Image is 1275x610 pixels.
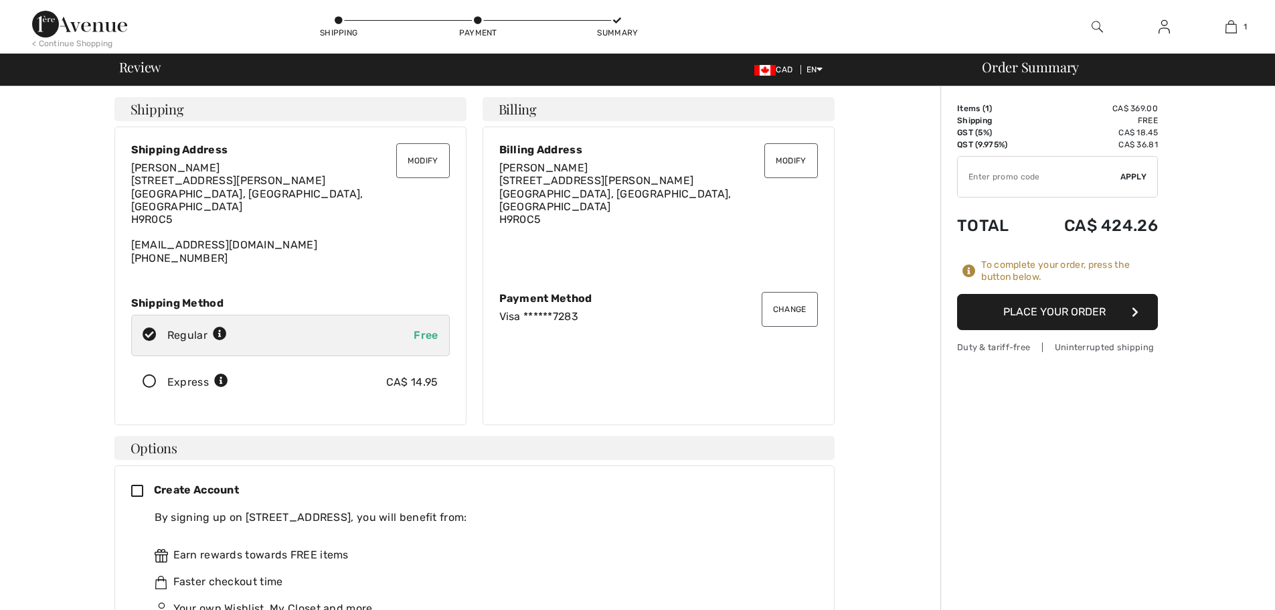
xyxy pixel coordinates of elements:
[764,143,818,178] button: Modify
[131,143,450,156] div: Shipping Address
[985,104,989,113] span: 1
[131,161,220,174] span: [PERSON_NAME]
[155,576,168,589] img: faster.svg
[155,574,807,590] div: Faster checkout time
[386,374,438,390] div: CA$ 14.95
[167,327,227,344] div: Regular
[32,11,127,37] img: 1ère Avenue
[499,174,732,226] span: [STREET_ADDRESS][PERSON_NAME] [GEOGRAPHIC_DATA], [GEOGRAPHIC_DATA], [GEOGRAPHIC_DATA] H9R0C5
[957,115,1029,127] td: Shipping
[155,547,807,563] div: Earn rewards towards FREE items
[1159,19,1170,35] img: My Info
[1029,127,1158,139] td: CA$ 18.45
[155,549,168,562] img: rewards.svg
[499,161,588,174] span: [PERSON_NAME]
[131,297,450,309] div: Shipping Method
[131,174,363,226] span: [STREET_ADDRESS][PERSON_NAME] [GEOGRAPHIC_DATA], [GEOGRAPHIC_DATA], [GEOGRAPHIC_DATA] H9R0C5
[1029,102,1158,115] td: CA$ 369.00
[1029,203,1158,248] td: CA$ 424.26
[1225,19,1237,35] img: My Bag
[155,510,807,526] div: By signing up on [STREET_ADDRESS], you will benefit from:
[319,27,359,39] div: Shipping
[499,102,537,116] span: Billing
[167,374,228,390] div: Express
[119,60,161,74] span: Review
[499,143,818,156] div: Billing Address
[458,27,498,39] div: Payment
[1092,19,1103,35] img: search the website
[1148,19,1181,35] a: Sign In
[762,292,818,327] button: Change
[114,436,835,460] h4: Options
[396,143,450,178] button: Modify
[806,65,823,74] span: EN
[957,203,1029,248] td: Total
[754,65,798,74] span: CAD
[414,329,438,341] span: Free
[131,102,184,116] span: Shipping
[957,341,1158,354] div: Duty & tariff-free | Uninterrupted shipping
[1029,139,1158,151] td: CA$ 36.81
[1198,19,1264,35] a: 1
[597,27,637,39] div: Summary
[1244,21,1247,33] span: 1
[966,60,1267,74] div: Order Summary
[499,292,818,305] div: Payment Method
[957,294,1158,330] button: Place Your Order
[1120,171,1147,183] span: Apply
[754,65,776,76] img: Canadian Dollar
[957,139,1029,151] td: QST (9.975%)
[32,37,113,50] div: < Continue Shopping
[957,127,1029,139] td: GST (5%)
[154,483,239,496] span: Create Account
[957,102,1029,115] td: Items ( )
[958,157,1120,197] input: Promo code
[981,259,1158,283] div: To complete your order, press the button below.
[131,161,450,264] div: [EMAIL_ADDRESS][DOMAIN_NAME] [PHONE_NUMBER]
[1029,115,1158,127] td: Free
